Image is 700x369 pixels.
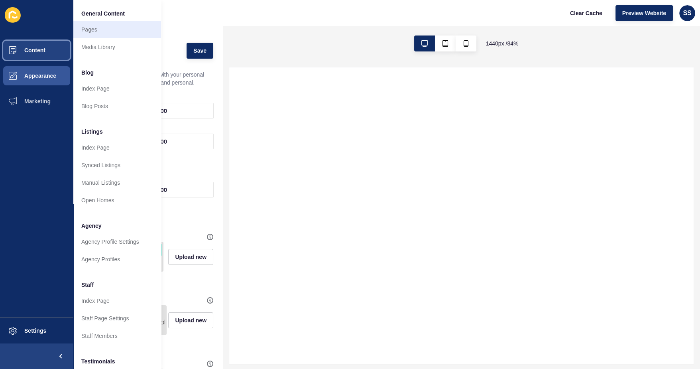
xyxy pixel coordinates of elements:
span: SS [683,9,691,17]
a: Manual Listings [73,174,161,191]
span: General Content [81,10,125,18]
a: Open Homes [73,191,161,209]
span: 1440 px / 84 % [486,39,519,47]
a: Blog Posts [73,97,161,115]
span: Staff [81,281,94,289]
button: Clear Cache [563,5,609,21]
span: Blog [81,69,94,77]
button: Save [187,43,213,59]
span: Testimonials [81,357,115,365]
a: Index Page [73,139,161,156]
a: Media Library [73,38,161,56]
span: Preview Website [622,9,666,17]
a: Synced Listings [73,156,161,174]
span: Upload new [175,253,206,261]
span: Upload new [175,316,206,324]
a: Index Page [73,292,161,310]
button: Upload new [168,249,213,265]
button: Upload new [168,312,213,328]
a: Staff Members [73,327,161,345]
span: Save [193,47,206,55]
span: Listings [81,128,103,136]
a: Index Page [73,80,161,97]
span: Agency [81,222,102,230]
a: Agency Profiles [73,251,161,268]
a: Agency Profile Settings [73,233,161,251]
span: Clear Cache [570,9,602,17]
a: Staff Page Settings [73,310,161,327]
a: Pages [73,21,161,38]
button: Preview Website [615,5,673,21]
